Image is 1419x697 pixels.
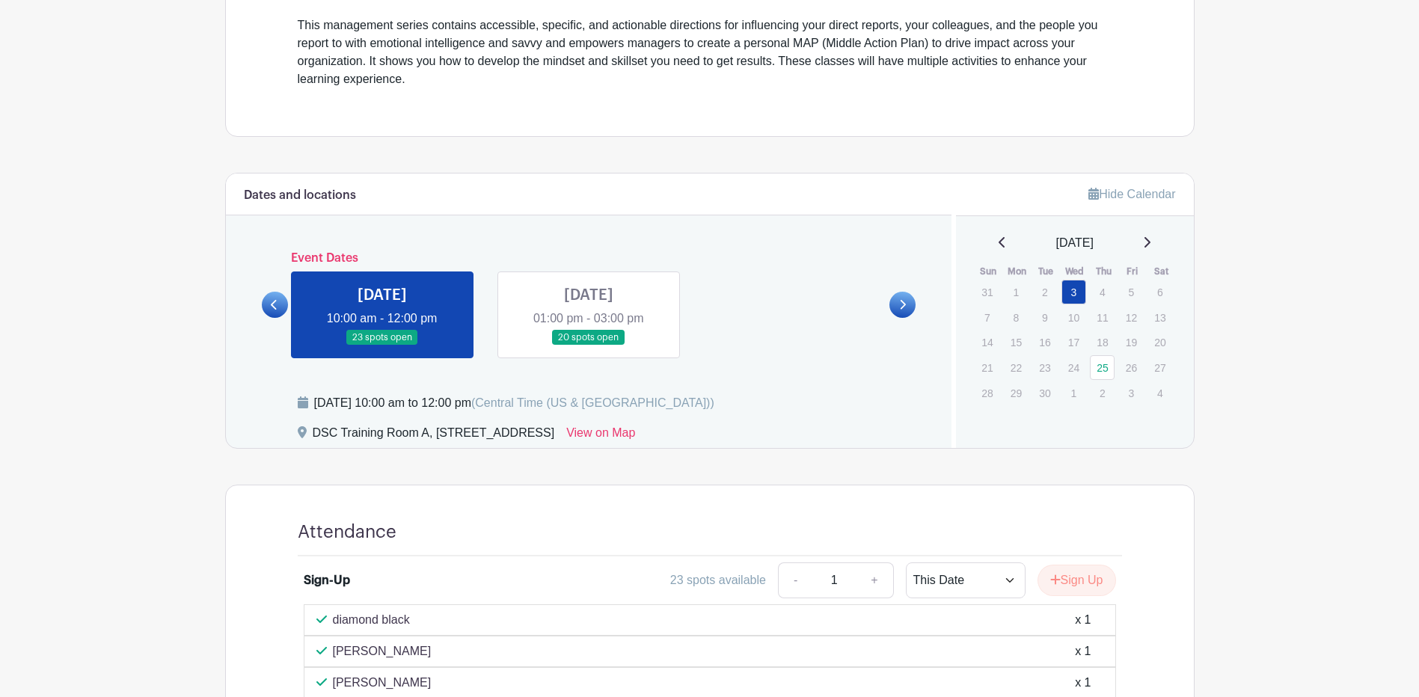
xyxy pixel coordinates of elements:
th: Tue [1032,264,1061,279]
div: Sign-Up [304,571,350,589]
p: 8 [1004,306,1029,329]
p: 10 [1061,306,1086,329]
p: 2 [1032,280,1057,304]
p: 4 [1147,381,1172,405]
th: Thu [1089,264,1118,279]
a: 25 [1090,355,1115,380]
p: 14 [975,331,999,354]
p: 19 [1119,331,1144,354]
a: Hide Calendar [1088,188,1175,200]
p: 26 [1119,356,1144,379]
p: 16 [1032,331,1057,354]
div: This management series contains accessible, specific, and actionable directions for influencing y... [298,16,1122,88]
th: Mon [1003,264,1032,279]
p: 13 [1147,306,1172,329]
p: 31 [975,280,999,304]
div: 23 spots available [670,571,766,589]
span: [DATE] [1056,234,1094,252]
p: 27 [1147,356,1172,379]
a: + [856,562,893,598]
h4: Attendance [298,521,396,543]
p: 20 [1147,331,1172,354]
div: x 1 [1075,611,1091,629]
th: Fri [1118,264,1147,279]
a: - [778,562,812,598]
p: 5 [1119,280,1144,304]
th: Wed [1061,264,1090,279]
p: 29 [1004,381,1029,405]
p: 7 [975,306,999,329]
p: diamond black [333,611,410,629]
div: [DATE] 10:00 am to 12:00 pm [314,394,714,412]
p: 17 [1061,331,1086,354]
button: Sign Up [1038,565,1116,596]
div: x 1 [1075,674,1091,692]
p: 15 [1004,331,1029,354]
p: 24 [1061,356,1086,379]
p: 9 [1032,306,1057,329]
p: 11 [1090,306,1115,329]
span: (Central Time (US & [GEOGRAPHIC_DATA])) [471,396,714,409]
p: 4 [1090,280,1115,304]
p: 1 [1004,280,1029,304]
p: 3 [1119,381,1144,405]
p: 18 [1090,331,1115,354]
div: x 1 [1075,642,1091,660]
th: Sun [974,264,1003,279]
p: 30 [1032,381,1057,405]
div: DSC Training Room A, [STREET_ADDRESS] [313,424,555,448]
p: 2 [1090,381,1115,405]
a: 3 [1061,280,1086,304]
p: 22 [1004,356,1029,379]
p: 28 [975,381,999,405]
p: 23 [1032,356,1057,379]
h6: Event Dates [288,251,890,265]
p: [PERSON_NAME] [333,642,432,660]
th: Sat [1147,264,1176,279]
p: 21 [975,356,999,379]
a: View on Map [566,424,635,448]
p: 6 [1147,280,1172,304]
p: 12 [1119,306,1144,329]
p: 1 [1061,381,1086,405]
p: [PERSON_NAME] [333,674,432,692]
h6: Dates and locations [244,188,356,203]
